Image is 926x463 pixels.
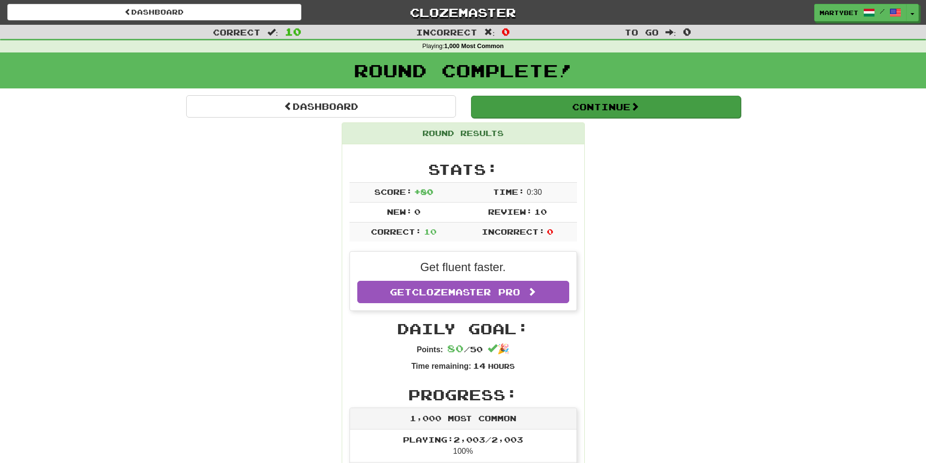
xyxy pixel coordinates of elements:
span: 0 [683,26,691,37]
span: 0 [414,207,420,216]
span: Martybet [820,8,858,17]
span: : [484,28,495,36]
span: Playing: 2,003 / 2,003 [403,435,523,444]
a: Dashboard [186,95,456,118]
div: 1,000 Most Common [350,408,577,429]
a: Martybet / [814,4,907,21]
span: Correct [213,27,261,37]
a: GetClozemaster Pro [357,281,569,303]
span: To go [625,27,659,37]
span: 80 [447,343,464,354]
span: : [665,28,676,36]
strong: Points: [417,345,443,354]
span: : [267,28,278,36]
span: 0 [502,26,510,37]
span: Incorrect: [482,227,545,236]
span: New: [387,207,412,216]
p: Get fluent faster. [357,259,569,275]
h1: Round Complete! [3,61,923,80]
div: Round Results [342,123,584,144]
button: Continue [471,96,741,118]
span: 10 [424,227,437,236]
h2: Daily Goal: [349,321,577,337]
h2: Progress: [349,387,577,403]
span: 🎉 [488,343,509,354]
span: 10 [285,26,301,37]
span: + 80 [414,187,433,196]
span: / [880,8,885,15]
span: Incorrect [416,27,477,37]
li: 100% [350,429,577,463]
span: Correct: [371,227,421,236]
strong: Time remaining: [411,362,471,370]
a: Clozemaster [316,4,610,21]
a: Dashboard [7,4,301,20]
small: Hours [488,362,515,370]
span: 10 [534,207,547,216]
span: Score: [374,187,412,196]
span: Review: [488,207,532,216]
span: Clozemaster Pro [412,287,520,297]
span: 14 [473,361,486,370]
span: / 50 [447,344,483,354]
strong: 1,000 Most Common [444,43,504,50]
span: 0 [547,227,553,236]
span: Time: [493,187,524,196]
span: 0 : 30 [527,188,542,196]
h2: Stats: [349,161,577,177]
